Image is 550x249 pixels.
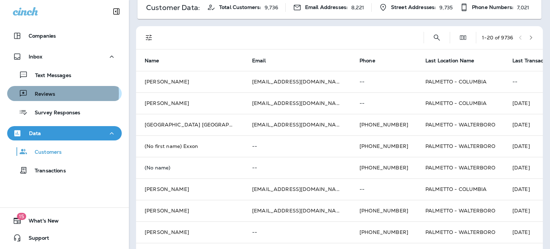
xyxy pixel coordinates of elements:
[7,29,122,43] button: Companies
[243,200,351,221] td: [EMAIL_ADDRESS][DOMAIN_NAME]
[252,165,342,171] p: --
[136,92,243,114] td: [PERSON_NAME]
[136,114,243,135] td: [GEOGRAPHIC_DATA] [GEOGRAPHIC_DATA] Fac
[136,221,243,243] td: [PERSON_NAME]
[28,168,66,174] p: Transactions
[360,229,408,235] span: [PHONE_NUMBER]
[28,149,62,156] p: Customers
[136,200,243,221] td: [PERSON_NAME]
[21,218,59,226] span: What's New
[17,213,26,220] span: 15
[252,58,266,64] span: Email
[425,186,487,192] span: PALMETTO - COLUMBIA
[145,165,235,171] p: (No name)
[482,35,513,40] div: 1 - 20 of 9736
[243,92,351,114] td: [EMAIL_ADDRESS][DOMAIN_NAME]
[29,54,42,59] p: Inbox
[106,4,126,19] button: Collapse Sidebar
[28,110,80,116] p: Survey Responses
[7,86,122,101] button: Reviews
[351,5,364,10] p: 8,221
[425,78,487,85] span: PALMETTO - COLUMBIA
[360,186,408,192] p: --
[425,121,495,128] span: PALMETTO - WALTERBORO
[145,58,159,64] span: Name
[425,58,474,64] span: Last Location Name
[28,91,55,98] p: Reviews
[145,57,169,64] span: Name
[252,143,342,149] p: --
[29,130,41,136] p: Data
[243,114,351,135] td: [EMAIL_ADDRESS][DOMAIN_NAME]
[456,30,470,45] button: Edit Fields
[219,4,261,10] span: Total Customers:
[7,126,122,140] button: Data
[136,135,243,157] td: (No first name) Exxon
[425,57,484,64] span: Last Location Name
[425,164,495,171] span: PALMETTO - WALTERBORO
[7,105,122,120] button: Survey Responses
[252,229,342,235] p: --
[360,121,408,128] span: [PHONE_NUMBER]
[29,33,56,39] p: Companies
[265,5,278,10] p: 9,736
[425,229,495,235] span: PALMETTO - WALTERBORO
[360,58,375,64] span: Phone
[472,4,513,10] span: Phone Numbers:
[425,143,495,149] span: PALMETTO - WALTERBORO
[439,5,453,10] p: 9,735
[391,4,436,10] span: Street Addresses:
[360,143,408,149] span: [PHONE_NUMBER]
[305,4,348,10] span: Email Addresses:
[7,144,122,159] button: Customers
[243,71,351,92] td: [EMAIL_ADDRESS][DOMAIN_NAME]
[425,207,495,214] span: PALMETTO - WALTERBORO
[517,5,530,10] p: 7,021
[7,163,122,178] button: Transactions
[360,100,408,106] p: --
[430,30,444,45] button: Search Customers
[146,5,200,10] p: Customer Data:
[243,178,351,200] td: [EMAIL_ADDRESS][DOMAIN_NAME]
[7,214,122,228] button: 15What's New
[7,231,122,245] button: Support
[7,49,122,64] button: Inbox
[142,30,156,45] button: Filters
[360,79,408,85] p: --
[360,57,385,64] span: Phone
[136,178,243,200] td: [PERSON_NAME]
[136,71,243,92] td: [PERSON_NAME]
[7,67,122,82] button: Text Messages
[28,72,71,79] p: Text Messages
[360,164,408,171] span: [PHONE_NUMBER]
[360,207,408,214] span: [PHONE_NUMBER]
[425,100,487,106] span: PALMETTO - COLUMBIA
[21,235,49,244] span: Support
[252,57,275,64] span: Email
